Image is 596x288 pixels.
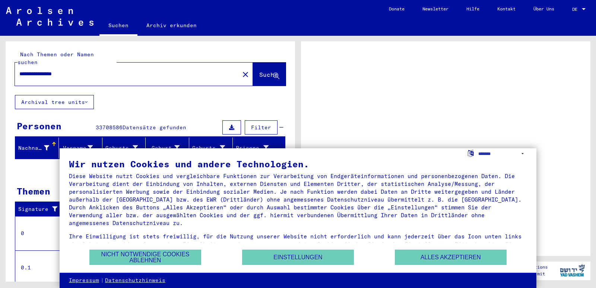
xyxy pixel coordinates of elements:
[242,250,354,265] button: Einstellungen
[15,250,67,285] td: 0.1
[96,124,123,131] span: 33708586
[69,277,99,284] a: Impressum
[6,7,93,26] img: Arolsen_neg.svg
[149,142,189,154] div: Geburt‏
[233,137,285,158] mat-header-cell: Prisoner #
[99,16,137,36] a: Suchen
[17,184,50,198] div: Themen
[558,261,586,280] img: yv_logo.png
[62,144,93,152] div: Vorname
[149,144,180,152] div: Geburt‏
[467,149,475,156] label: Sprache auswählen
[236,142,278,154] div: Prisoner #
[105,144,138,152] div: Geburtsname
[15,95,94,109] button: Archival tree units
[123,124,186,131] span: Datensätze gefunden
[146,137,189,158] mat-header-cell: Geburt‏
[236,144,269,152] div: Prisoner #
[69,172,527,227] div: Diese Website nutzt Cookies und vergleichbare Funktionen zur Verarbeitung von Endgeräteinformatio...
[105,277,165,284] a: Datenschutzhinweis
[245,120,278,134] button: Filter
[15,137,59,158] mat-header-cell: Nachname
[62,142,102,154] div: Vorname
[251,124,271,131] span: Filter
[18,205,61,213] div: Signature
[105,142,148,154] div: Geburtsname
[572,7,580,12] span: DE
[18,51,94,66] mat-label: Nach Themen oder Namen suchen
[253,63,286,86] button: Suche
[18,203,68,215] div: Signature
[102,137,146,158] mat-header-cell: Geburtsname
[18,142,58,154] div: Nachname
[69,232,527,256] div: Ihre Einwilligung ist stets freiwillig, für die Nutzung unserer Website nicht erforderlich und ka...
[69,159,527,168] div: Wir nutzen Cookies und andere Technologien.
[17,119,61,133] div: Personen
[259,71,278,78] span: Suche
[395,250,507,265] button: Alles akzeptieren
[192,144,225,152] div: Geburtsdatum
[478,148,527,159] select: Sprache auswählen
[18,144,49,152] div: Nachname
[189,137,233,158] mat-header-cell: Geburtsdatum
[137,16,206,34] a: Archiv erkunden
[238,67,253,82] button: Clear
[192,142,234,154] div: Geburtsdatum
[15,216,67,250] td: 0
[241,70,250,79] mat-icon: close
[89,250,201,265] button: Nicht notwendige Cookies ablehnen
[59,137,102,158] mat-header-cell: Vorname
